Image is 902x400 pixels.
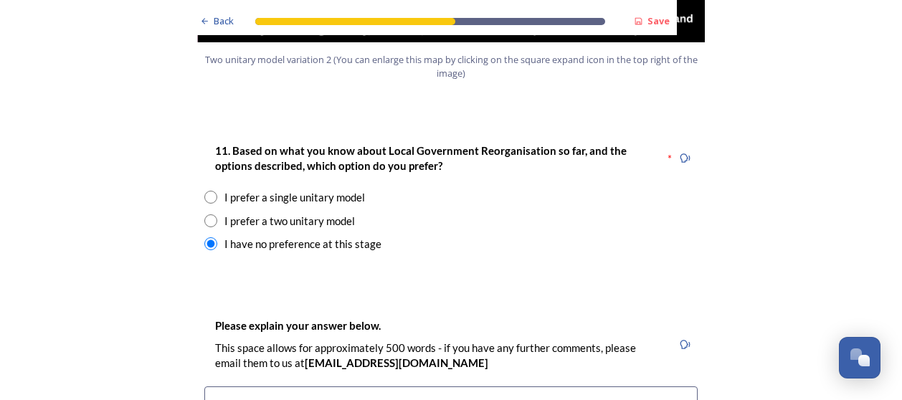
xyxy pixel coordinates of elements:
[214,14,234,28] span: Back
[647,14,670,27] strong: Save
[215,341,661,371] p: This space allows for approximately 500 words - if you have any further comments, please email th...
[224,189,365,206] div: I prefer a single unitary model
[224,236,381,252] div: I have no preference at this stage
[224,213,355,229] div: I prefer a two unitary model
[204,53,698,80] span: Two unitary model variation 2 (You can enlarge this map by clicking on the square expand icon in ...
[215,319,381,332] strong: Please explain your answer below.
[305,356,488,369] strong: [EMAIL_ADDRESS][DOMAIN_NAME]
[215,144,629,172] strong: 11. Based on what you know about Local Government Reorganisation so far, and the options describe...
[839,337,880,378] button: Open Chat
